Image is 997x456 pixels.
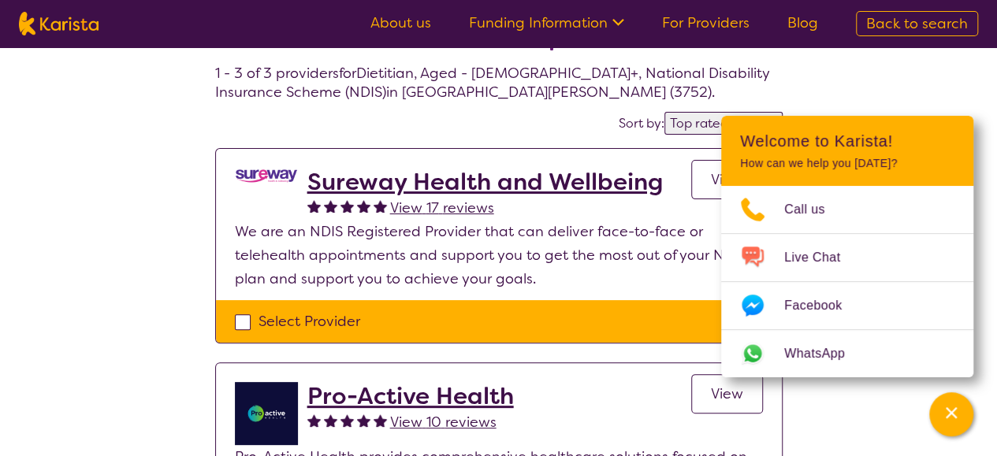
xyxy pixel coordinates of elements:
p: We are an NDIS Registered Provider that can deliver face-to-face or telehealth appointments and s... [235,220,763,291]
a: View 17 reviews [390,196,494,220]
a: For Providers [662,13,750,32]
a: View 10 reviews [390,410,497,434]
span: View 17 reviews [390,198,494,217]
img: fullstar [307,413,321,427]
img: jdgr5huzsaqxc1wfufya.png [235,382,298,445]
span: View 10 reviews [390,413,497,432]
a: View [691,374,763,413]
a: Pro-Active Health [307,382,514,410]
a: Sureway Health and Wellbeing [307,168,663,196]
div: Channel Menu [721,116,973,377]
span: Facebook [784,294,861,317]
img: fullstar [374,199,387,213]
img: fullstar [374,413,387,427]
img: nedi5p6dj3rboepxmyww.png [235,168,298,184]
a: View [691,160,763,199]
img: fullstar [340,413,354,427]
img: fullstar [324,413,337,427]
span: Call us [784,198,844,221]
a: Back to search [856,11,978,36]
a: Web link opens in a new tab. [721,330,973,377]
span: Back to search [866,14,968,33]
a: Funding Information [469,13,624,32]
img: Karista logo [19,12,99,35]
img: fullstar [357,199,370,213]
label: Sort by: [619,115,664,132]
span: View [711,384,743,403]
h2: Welcome to Karista! [740,132,954,150]
span: WhatsApp [784,342,864,365]
img: fullstar [324,199,337,213]
span: Live Chat [784,246,859,269]
a: About us [370,13,431,32]
a: Blog [787,13,818,32]
button: Channel Menu [929,392,973,436]
ul: Choose channel [721,186,973,377]
p: How can we help you [DATE]? [740,157,954,170]
span: View [711,170,743,189]
img: fullstar [357,413,370,427]
img: fullstar [307,199,321,213]
img: fullstar [340,199,354,213]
